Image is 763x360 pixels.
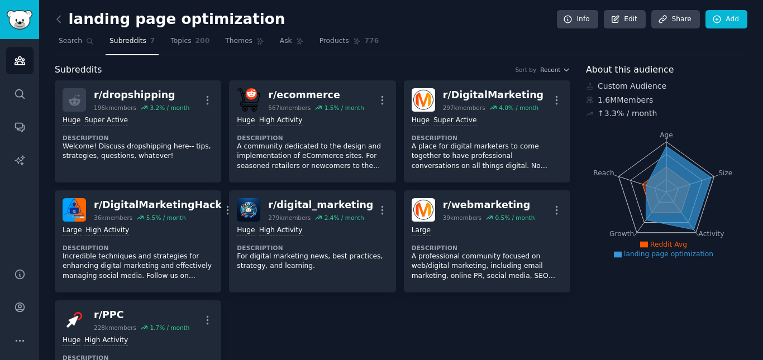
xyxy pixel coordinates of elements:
span: Themes [225,36,252,46]
a: Share [651,10,699,29]
span: 200 [195,36,210,46]
div: Super Active [84,116,128,126]
dt: Description [63,134,213,142]
div: r/ digital_marketing [268,198,373,212]
a: ecommercer/ecommerce567kmembers1.5% / monthHugeHigh ActivityDescriptionA community dedicated to t... [229,80,395,183]
a: Products776 [316,32,383,55]
tspan: Growth [609,230,634,238]
a: digital_marketingr/digital_marketing279kmembers2.4% / monthHugeHigh ActivityDescriptionFor digita... [229,190,395,292]
div: ↑ 3.3 % / month [598,108,657,119]
p: Incredible techniques and strategies for enhancing digital marketing and effectively managing soc... [63,252,213,281]
a: r/dropshipping196kmembers3.2% / monthHugeSuper ActiveDescriptionWelcome! Discuss dropshipping her... [55,80,221,183]
tspan: Reach [593,169,614,176]
img: DigitalMarketing [412,88,435,112]
div: Large [412,225,431,236]
dt: Description [412,244,562,252]
span: Products [319,36,349,46]
div: 279k members [268,214,311,222]
span: Search [59,36,82,46]
a: Subreddits7 [106,32,159,55]
div: High Activity [85,225,129,236]
tspan: Size [718,169,732,176]
div: r/ PPC [94,308,189,322]
dt: Description [237,244,388,252]
div: 297k members [443,104,485,112]
a: Info [557,10,598,29]
span: Subreddits [109,36,146,46]
div: Huge [237,116,255,126]
img: DigitalMarketingHack [63,198,86,222]
span: Reddit Avg [650,241,687,248]
button: Recent [540,66,570,74]
div: Huge [63,116,80,126]
span: landing page optimization [624,250,713,258]
div: Super Active [433,116,477,126]
dt: Description [412,134,562,142]
span: Subreddits [55,63,102,77]
div: Sort by [515,66,536,74]
a: DigitalMarketingr/DigitalMarketing297kmembers4.0% / monthHugeSuper ActiveDescriptionA place for d... [404,80,570,183]
a: Search [55,32,98,55]
div: 5.5 % / month [146,214,186,222]
dt: Description [237,134,388,142]
a: Add [705,10,747,29]
p: For digital marketing news, best practices, strategy, and learning. [237,252,388,271]
div: 567k members [268,104,311,112]
span: 7 [150,36,155,46]
div: 1.7 % / month [150,324,189,332]
div: 0.5 % / month [495,214,535,222]
div: 3.2 % / month [150,104,189,112]
div: r/ ecommerce [268,88,364,102]
div: r/ DigitalMarketing [443,88,544,102]
p: A professional community focused on web/digital marketing, including email marketing, online PR, ... [412,252,562,281]
div: r/ dropshipping [94,88,189,102]
img: PPC [63,308,86,332]
span: About this audience [586,63,674,77]
div: High Activity [259,116,303,126]
span: Topics [170,36,191,46]
div: 228k members [94,324,136,332]
img: ecommerce [237,88,260,112]
div: 2.4 % / month [325,214,364,222]
a: Edit [604,10,646,29]
div: 196k members [94,104,136,112]
a: webmarketingr/webmarketing39kmembers0.5% / monthLargeDescriptionA professional community focused ... [404,190,570,292]
span: Ask [280,36,292,46]
img: digital_marketing [237,198,260,222]
p: A place for digital marketers to come together to have professional conversations on all things d... [412,142,562,171]
a: Ask [276,32,308,55]
div: r/ webmarketing [443,198,535,212]
div: 1.6M Members [586,94,747,106]
img: GummySearch logo [7,10,32,30]
div: 36k members [94,214,132,222]
div: r/ DigitalMarketingHack [94,198,222,212]
a: DigitalMarketingHackr/DigitalMarketingHack36kmembers5.5% / monthLargeHigh ActivityDescriptionIncr... [55,190,221,292]
tspan: Activity [699,230,724,238]
tspan: Age [660,131,673,139]
div: 4.0 % / month [499,104,538,112]
p: A community dedicated to the design and implementation of eCommerce sites. For seasoned retailers... [237,142,388,171]
span: Recent [540,66,560,74]
div: 39k members [443,214,481,222]
div: Huge [237,225,255,236]
a: Topics200 [166,32,213,55]
a: Themes [221,32,268,55]
div: Large [63,225,82,236]
span: 776 [365,36,379,46]
div: Huge [412,116,430,126]
h2: landing page optimization [55,11,285,28]
div: 1.5 % / month [325,104,364,112]
div: High Activity [84,335,128,346]
div: High Activity [259,225,303,236]
dt: Description [63,244,213,252]
p: Welcome! Discuss dropshipping here-- tips, strategies, questions, whatever! [63,142,213,161]
div: Huge [63,335,80,346]
img: webmarketing [412,198,435,222]
div: Custom Audience [586,80,747,92]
